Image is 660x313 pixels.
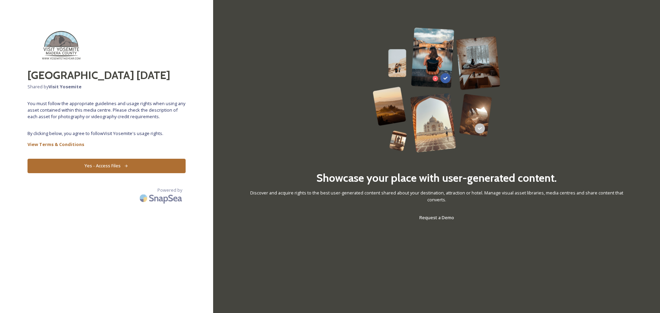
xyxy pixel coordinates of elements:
h2: [GEOGRAPHIC_DATA] [DATE] [27,67,186,83]
h2: Showcase your place with user-generated content. [316,170,557,186]
span: Powered by [157,187,182,193]
a: View Terms & Conditions [27,140,186,148]
span: Discover and acquire rights to the best user-generated content shared about your destination, att... [241,190,632,203]
img: SnapSea Logo [137,190,186,206]
img: 63b42ca75bacad526042e722_Group%20154-p-800.png [373,27,500,153]
strong: Visit Yosemite [48,83,81,90]
a: Request a Demo [419,213,454,222]
span: You must follow the appropriate guidelines and usage rights when using any asset contained within... [27,100,186,120]
span: Request a Demo [419,214,454,221]
button: Yes - Access Files [27,159,186,173]
span: By clicking below, you agree to follow Visit Yosemite 's usage rights. [27,130,186,137]
span: Shared by [27,83,186,90]
img: images.png [27,27,96,64]
strong: View Terms & Conditions [27,141,84,147]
